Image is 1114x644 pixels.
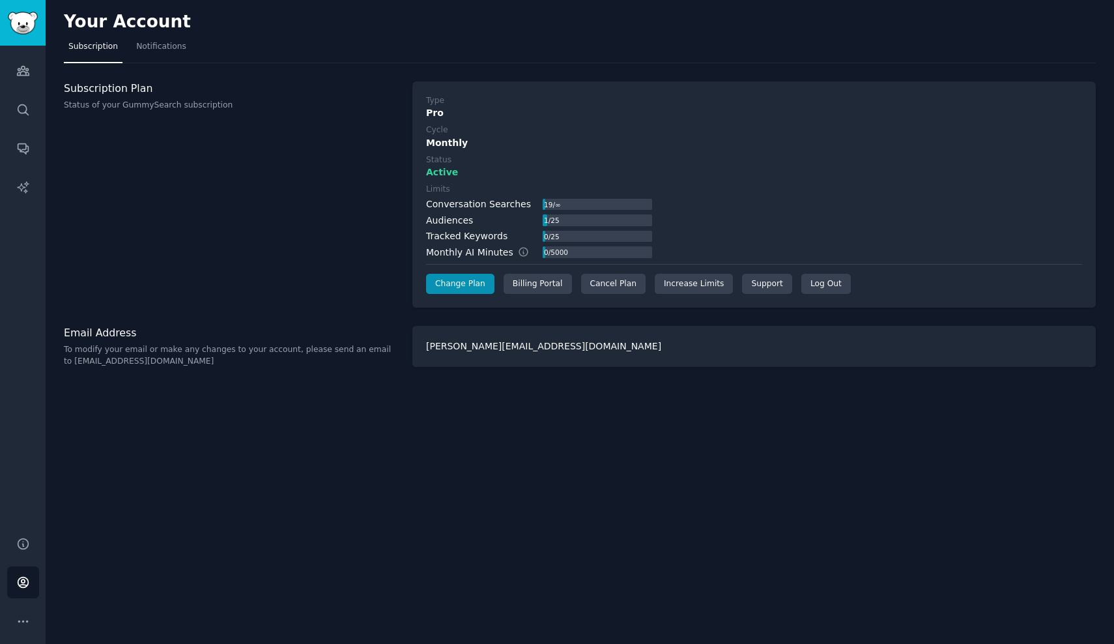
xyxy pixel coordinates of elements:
div: Cancel Plan [581,274,646,295]
img: GummySearch logo [8,12,38,35]
h3: Subscription Plan [64,81,399,95]
div: [PERSON_NAME][EMAIL_ADDRESS][DOMAIN_NAME] [412,326,1096,367]
div: Pro [426,106,1082,120]
span: Active [426,166,458,179]
div: 0 / 5000 [543,246,569,258]
div: Conversation Searches [426,198,531,211]
div: Limits [426,184,450,196]
div: Type [426,95,444,107]
div: 1 / 25 [543,214,560,226]
h3: Email Address [64,326,399,340]
p: Status of your GummySearch subscription [64,100,399,111]
div: Cycle [426,124,448,136]
div: Monthly [426,136,1082,150]
div: Audiences [426,214,473,227]
a: Notifications [132,37,191,63]
span: Notifications [136,41,186,53]
div: Status [426,154,451,166]
div: Log Out [801,274,851,295]
h2: Your Account [64,12,191,33]
div: 0 / 25 [543,231,560,242]
div: 19 / ∞ [543,199,562,211]
div: Billing Portal [504,274,572,295]
div: Tracked Keywords [426,229,507,243]
a: Subscription [64,37,122,63]
a: Change Plan [426,274,494,295]
p: To modify your email or make any changes to your account, please send an email to [EMAIL_ADDRESS]... [64,344,399,367]
a: Support [742,274,792,295]
div: Monthly AI Minutes [426,246,543,259]
a: Increase Limits [655,274,734,295]
span: Subscription [68,41,118,53]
